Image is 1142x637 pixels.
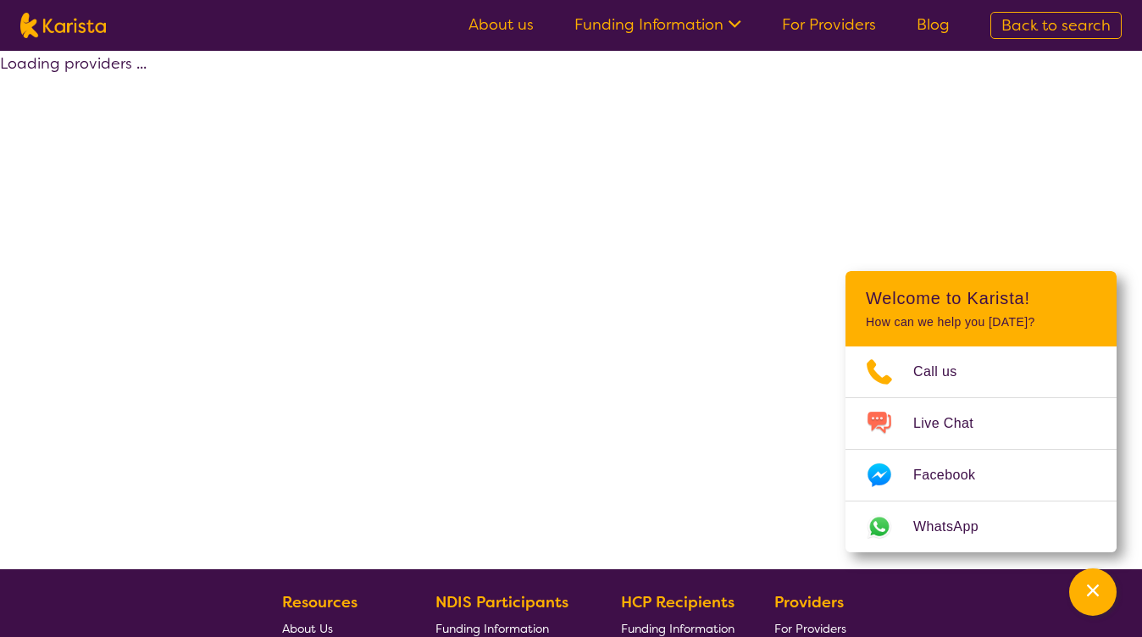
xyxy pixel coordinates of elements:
[282,592,358,612] b: Resources
[913,514,999,540] span: WhatsApp
[774,592,844,612] b: Providers
[913,411,994,436] span: Live Chat
[468,14,534,35] a: About us
[1001,15,1111,36] span: Back to search
[574,14,741,35] a: Funding Information
[917,14,950,35] a: Blog
[282,621,333,636] span: About Us
[845,501,1117,552] a: Web link opens in a new tab.
[913,463,995,488] span: Facebook
[866,315,1096,330] p: How can we help you [DATE]?
[435,621,549,636] span: Funding Information
[774,621,846,636] span: For Providers
[621,621,735,636] span: Funding Information
[990,12,1122,39] a: Back to search
[20,13,106,38] img: Karista logo
[1069,568,1117,616] button: Channel Menu
[782,14,876,35] a: For Providers
[435,592,568,612] b: NDIS Participants
[845,271,1117,552] div: Channel Menu
[621,592,735,612] b: HCP Recipients
[845,346,1117,552] ul: Choose channel
[913,359,978,385] span: Call us
[866,288,1096,308] h2: Welcome to Karista!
